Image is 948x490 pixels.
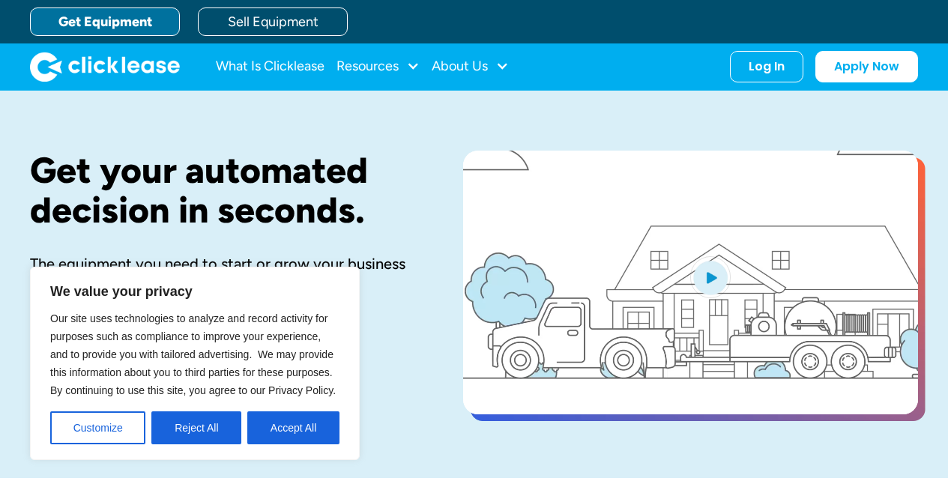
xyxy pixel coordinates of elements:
div: We value your privacy [30,267,360,460]
button: Accept All [247,411,339,444]
button: Reject All [151,411,241,444]
div: Log In [749,59,785,74]
a: What Is Clicklease [216,52,324,82]
a: Sell Equipment [198,7,348,36]
a: open lightbox [463,151,918,414]
img: Blue play button logo on a light blue circular background [690,256,731,298]
span: Our site uses technologies to analyze and record activity for purposes such as compliance to impr... [50,312,336,396]
a: home [30,52,180,82]
div: About Us [432,52,509,82]
img: Clicklease logo [30,52,180,82]
h1: Get your automated decision in seconds. [30,151,415,230]
a: Get Equipment [30,7,180,36]
div: Resources [336,52,420,82]
p: We value your privacy [50,282,339,300]
div: The equipment you need to start or grow your business is now affordable with Clicklease. [30,254,415,293]
a: Apply Now [815,51,918,82]
button: Customize [50,411,145,444]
